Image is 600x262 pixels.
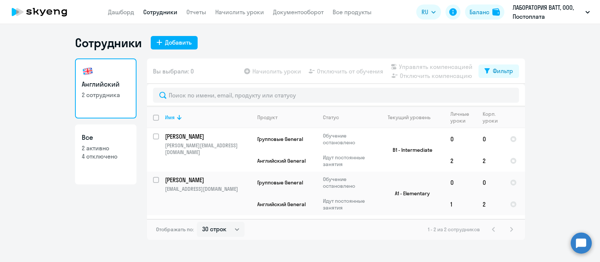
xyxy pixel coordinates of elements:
[108,8,134,16] a: Дашборд
[493,66,513,75] div: Фильтр
[416,4,441,19] button: RU
[323,198,374,211] p: Идут постоянные занятия
[444,193,477,215] td: 1
[388,114,430,121] div: Текущий уровень
[444,128,477,150] td: 0
[477,128,504,150] td: 0
[165,114,175,121] div: Имя
[153,88,519,103] input: Поиск по имени, email, продукту или статусу
[483,111,504,124] div: Корп. уроки
[156,226,194,233] span: Отображать по:
[165,176,250,184] p: [PERSON_NAME]
[444,172,477,193] td: 0
[450,111,476,124] div: Личные уроки
[513,3,582,21] p: ЛАБОРАТОРИЯ ВАТТ, ООО, Постоплата
[421,7,428,16] span: RU
[82,152,130,160] p: 4 отключено
[428,226,480,233] span: 1 - 2 из 2 сотрудников
[323,176,374,189] p: Обучение остановлено
[257,136,303,142] span: Групповые General
[257,179,303,186] span: Групповые General
[165,176,251,184] a: [PERSON_NAME]
[444,150,477,172] td: 2
[186,8,206,16] a: Отчеты
[257,201,306,208] span: Английский General
[469,7,489,16] div: Баланс
[82,91,130,99] p: 2 сотрудника
[478,64,519,78] button: Фильтр
[75,58,136,118] a: Английский2 сотрудника
[465,4,504,19] button: Балансbalance
[381,114,444,121] div: Текущий уровень
[165,38,192,47] div: Добавить
[477,150,504,172] td: 2
[75,124,136,184] a: Все2 активно4 отключено
[82,65,94,77] img: english
[375,128,444,172] td: B1 - Intermediate
[257,157,306,164] span: Английский General
[477,193,504,215] td: 2
[153,67,194,76] span: Вы выбрали: 0
[273,8,324,16] a: Документооборот
[477,172,504,193] td: 0
[257,114,277,121] div: Продукт
[333,8,372,16] a: Все продукты
[82,133,130,142] h3: Все
[75,35,142,50] h1: Сотрудники
[151,36,198,49] button: Добавить
[215,8,264,16] a: Начислить уроки
[375,172,444,215] td: A1 - Elementary
[323,132,374,146] p: Обучение остановлено
[143,8,177,16] a: Сотрудники
[165,132,250,141] p: [PERSON_NAME]
[323,154,374,168] p: Идут постоянные занятия
[509,3,594,21] button: ЛАБОРАТОРИЯ ВАТТ, ООО, Постоплата
[82,144,130,152] p: 2 активно
[165,132,251,141] a: [PERSON_NAME]
[492,8,500,16] img: balance
[165,114,251,121] div: Имя
[323,114,339,121] div: Статус
[165,142,251,156] p: [PERSON_NAME][EMAIL_ADDRESS][DOMAIN_NAME]
[82,79,130,89] h3: Английский
[165,186,251,192] p: [EMAIL_ADDRESS][DOMAIN_NAME]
